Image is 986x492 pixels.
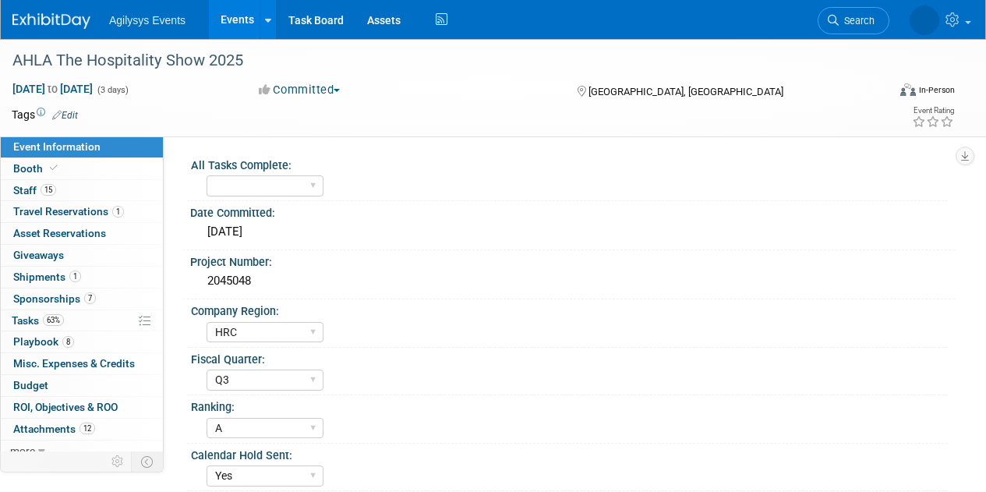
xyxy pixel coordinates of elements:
span: Agilysys Events [109,14,186,27]
span: Tasks [12,314,64,327]
span: more [10,444,35,457]
i: Booth reservation complete [50,164,58,172]
a: Sponsorships7 [1,288,163,310]
a: Giveaways [1,245,163,266]
div: Project Number: [190,250,955,270]
div: Fiscal Quarter: [191,348,948,367]
span: Asset Reservations [13,227,106,239]
span: 63% [43,314,64,326]
div: AHLA The Hospitality Show 2025 [7,47,875,75]
div: Company Region: [191,299,948,319]
span: Travel Reservations [13,205,124,218]
div: Event Rating [912,107,954,115]
span: Event Information [13,140,101,153]
a: Booth [1,158,163,179]
a: Event Information [1,136,163,158]
span: Search [839,15,875,27]
span: [DATE] [DATE] [12,82,94,96]
div: 2045048 [202,269,943,293]
a: Search [818,7,889,34]
a: Playbook8 [1,331,163,352]
a: Shipments1 [1,267,163,288]
td: Personalize Event Tab Strip [104,451,132,472]
img: Jen Reeves [910,5,939,35]
span: ROI, Objectives & ROO [13,401,118,413]
span: Attachments [13,423,95,435]
span: (3 days) [96,85,129,95]
span: Staff [13,184,56,196]
a: Travel Reservations1 [1,201,163,222]
td: Toggle Event Tabs [132,451,164,472]
span: Booth [13,162,61,175]
span: 15 [41,184,56,196]
span: Sponsorships [13,292,96,305]
a: Asset Reservations [1,223,163,244]
span: 1 [69,271,81,282]
span: Shipments [13,271,81,283]
td: Tags [12,107,78,122]
a: Edit [52,110,78,121]
a: Attachments12 [1,419,163,440]
span: 12 [80,423,95,434]
div: Date Committed: [190,201,955,221]
a: ROI, Objectives & ROO [1,397,163,418]
span: Budget [13,379,48,391]
span: 8 [62,336,74,348]
span: 1 [112,206,124,218]
a: Staff15 [1,180,163,201]
div: Ranking: [191,395,948,415]
button: Committed [253,82,346,98]
a: Misc. Expenses & Credits [1,353,163,374]
div: [DATE] [202,220,943,244]
a: more [1,441,163,462]
span: Misc. Expenses & Credits [13,357,135,370]
div: Event Format [817,81,955,104]
a: Tasks63% [1,310,163,331]
img: Format-Inperson.png [900,83,916,96]
span: Playbook [13,335,74,348]
span: 7 [84,292,96,304]
div: Calendar Hold Sent: [191,444,948,463]
span: to [45,83,60,95]
a: Budget [1,375,163,396]
img: ExhibitDay [12,13,90,29]
span: Giveaways [13,249,64,261]
div: All Tasks Complete: [191,154,948,173]
div: In-Person [918,84,955,96]
span: [GEOGRAPHIC_DATA], [GEOGRAPHIC_DATA] [588,86,783,97]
